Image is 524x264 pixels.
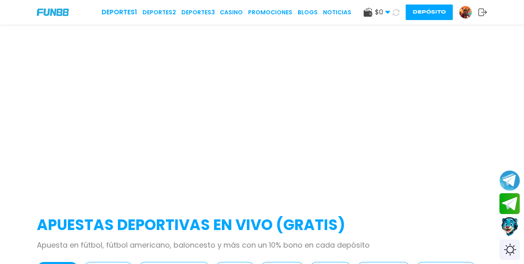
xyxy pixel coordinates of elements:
a: CASINO [220,8,243,17]
a: Avatar [459,6,478,19]
div: Switch theme [499,239,520,260]
a: Deportes3 [181,8,215,17]
a: Deportes1 [102,7,137,17]
span: $ 0 [375,7,390,17]
img: Company Logo [37,9,69,16]
button: Join telegram [499,193,520,214]
button: Depósito [406,5,453,20]
a: Deportes2 [142,8,176,17]
h2: APUESTAS DEPORTIVAS EN VIVO (gratis) [37,214,487,236]
a: BLOGS [298,8,318,17]
button: Contact customer service [499,216,520,237]
button: Join telegram channel [499,170,520,191]
p: Apuesta en fútbol, fútbol americano, baloncesto y más con un 10% bono en cada depósito [37,239,487,250]
img: Avatar [459,6,472,18]
a: Promociones [248,8,292,17]
a: NOTICIAS [323,8,351,17]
